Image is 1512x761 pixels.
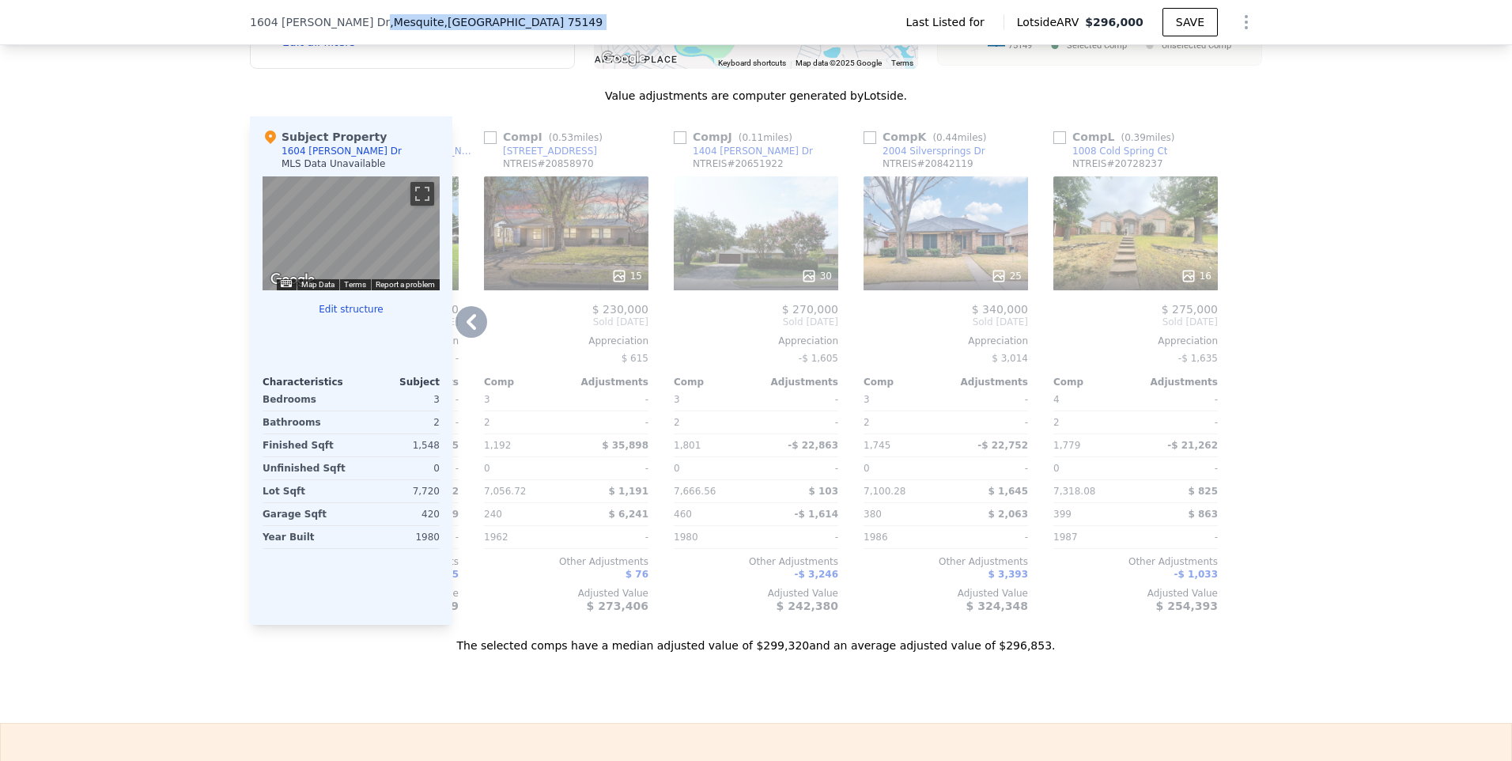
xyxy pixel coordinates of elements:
span: 0.11 [742,132,763,143]
span: 1,745 [864,440,890,451]
div: Other Adjustments [674,555,838,568]
div: - [759,526,838,548]
div: Unfinished Sqft [263,457,348,479]
button: Keyboard shortcuts [281,280,292,287]
div: [STREET_ADDRESS] [503,145,597,157]
img: Google [266,270,319,290]
span: -$ 22,863 [788,440,838,451]
a: Open this area in Google Maps (opens a new window) [598,48,650,69]
div: Adjusted Value [1053,587,1218,600]
div: 2 [674,411,753,434]
span: 460 [674,509,692,520]
a: 1008 Cold Spring Ct [1053,145,1167,157]
div: 0 [354,457,440,479]
div: NTREIS # 20728237 [1072,157,1163,170]
div: 1962 [484,526,563,548]
div: MLS Data Unavailable [282,157,386,170]
div: 2 [354,411,440,434]
a: Open this area in Google Maps (opens a new window) [266,270,319,290]
span: $ 3,014 [992,353,1028,364]
span: 0.44 [936,132,958,143]
span: $ 1,191 [609,486,648,497]
div: Characteristics [263,376,351,388]
div: Appreciation [1053,335,1218,347]
span: 7,318.08 [1053,486,1095,497]
span: Lotside ARV [1017,14,1085,30]
div: 1980 [674,526,753,548]
text: Selected Comp [1067,40,1127,51]
span: ( miles) [542,132,609,143]
span: 0.53 [552,132,573,143]
span: Sold [DATE] [864,316,1028,328]
div: Adjusted Value [864,587,1028,600]
div: 7,720 [354,480,440,502]
div: Adjustments [756,376,838,388]
span: $ 3,393 [988,569,1028,580]
span: 399 [1053,509,1072,520]
div: - [949,411,1028,434]
div: Subject Property [263,129,387,145]
span: -$ 22,752 [977,440,1028,451]
span: $ 615 [622,353,648,364]
div: 2004 Silversprings Dr [883,145,985,157]
span: 7,100.28 [864,486,905,497]
div: Bedrooms [263,388,348,411]
div: Comp K [864,129,992,145]
span: 4 [1053,394,1060,405]
span: $ 275,000 [1162,303,1218,316]
div: Comp [864,376,946,388]
button: Map Data [301,279,335,290]
div: Comp L [1053,129,1181,145]
span: $296,000 [1085,16,1143,28]
div: Bathrooms [263,411,348,434]
span: -$ 1,635 [1178,353,1218,364]
span: $ 273,406 [587,600,648,612]
div: Map [263,176,440,290]
div: Other Adjustments [1053,555,1218,568]
span: 0 [864,463,870,474]
span: $ 1,645 [988,486,1028,497]
div: Appreciation [484,335,648,347]
span: Map data ©2025 Google [796,59,882,67]
span: $ 340,000 [972,303,1028,316]
div: Year Built [263,526,348,548]
div: Adjustments [566,376,648,388]
div: - [1139,457,1218,479]
text: Unselected Comp [1162,40,1231,51]
span: 3 [484,394,490,405]
div: Adjusted Value [674,587,838,600]
div: - [949,526,1028,548]
div: Appreciation [864,335,1028,347]
div: 16 [1181,268,1211,284]
div: Garage Sqft [263,503,348,525]
span: Sold [DATE] [674,316,838,328]
span: $ 2,063 [988,509,1028,520]
div: Adjustments [946,376,1028,388]
span: $ 324,348 [966,600,1028,612]
span: -$ 1,614 [795,509,838,520]
div: 1980 [354,526,440,548]
span: -$ 1,033 [1174,569,1218,580]
span: 1,801 [674,440,701,451]
span: -$ 21,262 [1167,440,1218,451]
span: $ 76 [626,569,648,580]
div: Appreciation [674,335,838,347]
span: 0 [674,463,680,474]
div: Comp I [484,129,609,145]
div: - [1139,411,1218,434]
div: 15 [611,268,642,284]
span: $ 230,000 [592,303,648,316]
span: $ 863 [1188,509,1218,520]
span: $ 35,898 [602,440,648,451]
span: $ 825 [1188,486,1218,497]
div: Adjustments [1136,376,1218,388]
div: NTREIS # 20842119 [883,157,973,170]
div: NTREIS # 20651922 [693,157,784,170]
span: $ 6,241 [609,509,648,520]
span: ( miles) [1114,132,1181,143]
div: Adjusted Value [484,587,648,600]
button: Edit structure [263,303,440,316]
div: 2 [864,411,943,434]
div: - [759,457,838,479]
div: Comp J [674,129,799,145]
